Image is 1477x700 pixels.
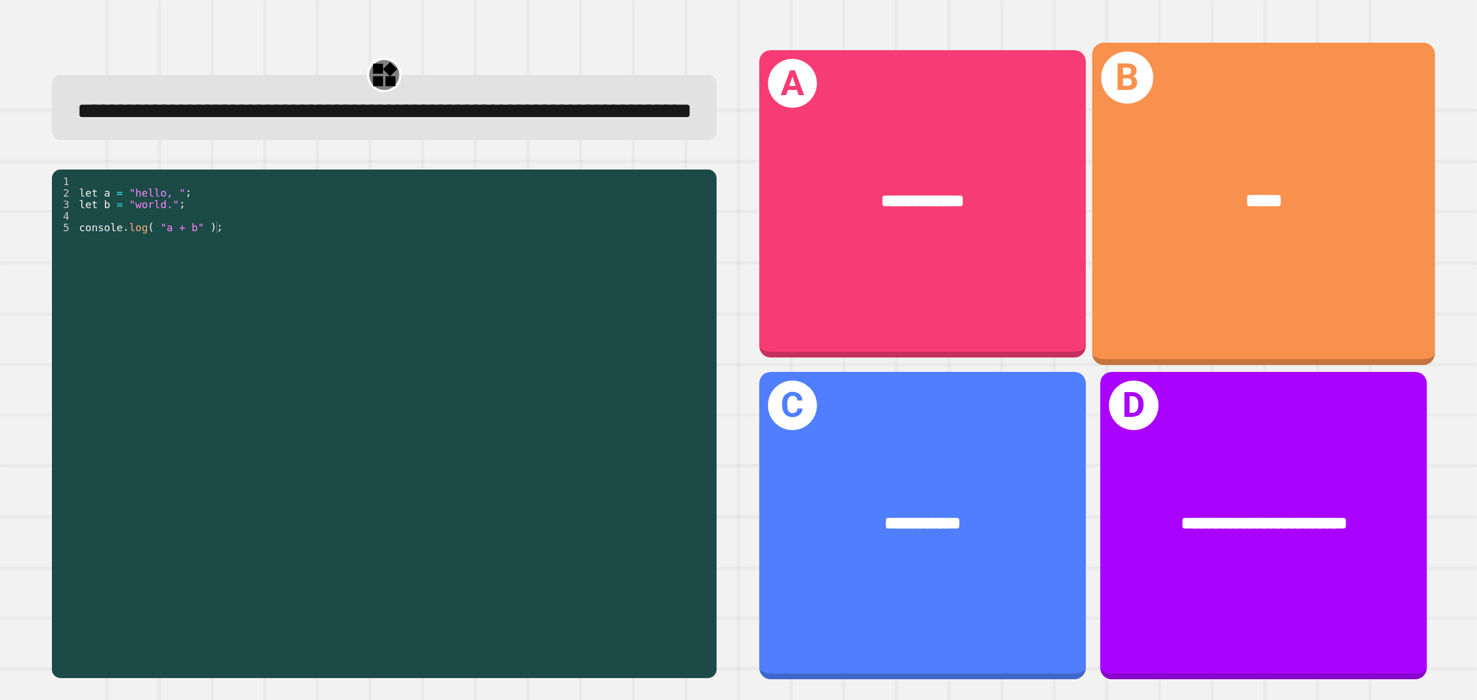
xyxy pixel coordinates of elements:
h1: C [768,381,818,430]
div: 4 [52,210,77,221]
div: 2 [52,187,77,198]
div: 5 [52,221,77,233]
h1: A [768,59,818,108]
div: 3 [52,198,77,210]
div: 1 [52,175,77,187]
h1: D [1109,381,1159,430]
h1: B [1101,51,1153,103]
